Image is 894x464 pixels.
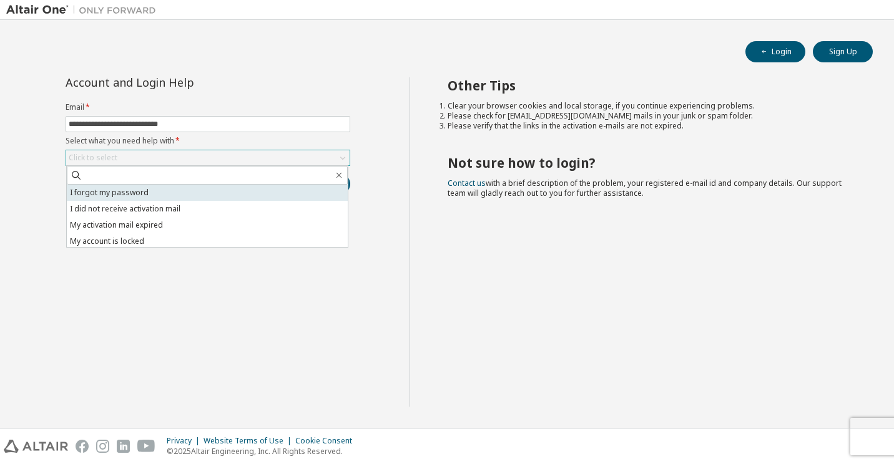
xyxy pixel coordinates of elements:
img: Altair One [6,4,162,16]
h2: Other Tips [448,77,851,94]
img: altair_logo.svg [4,440,68,453]
a: Contact us [448,178,486,188]
span: with a brief description of the problem, your registered e-mail id and company details. Our suppo... [448,178,842,198]
li: Clear your browser cookies and local storage, if you continue experiencing problems. [448,101,851,111]
div: Cookie Consent [295,436,360,446]
li: I forgot my password [67,185,348,201]
div: Privacy [167,436,204,446]
img: facebook.svg [76,440,89,453]
img: instagram.svg [96,440,109,453]
p: © 2025 Altair Engineering, Inc. All Rights Reserved. [167,446,360,457]
h2: Not sure how to login? [448,155,851,171]
button: Login [745,41,805,62]
button: Sign Up [813,41,873,62]
div: Account and Login Help [66,77,293,87]
div: Click to select [69,153,117,163]
div: Click to select [66,150,350,165]
label: Email [66,102,350,112]
div: Website Terms of Use [204,436,295,446]
img: youtube.svg [137,440,155,453]
label: Select what you need help with [66,136,350,146]
li: Please check for [EMAIL_ADDRESS][DOMAIN_NAME] mails in your junk or spam folder. [448,111,851,121]
img: linkedin.svg [117,440,130,453]
li: Please verify that the links in the activation e-mails are not expired. [448,121,851,131]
